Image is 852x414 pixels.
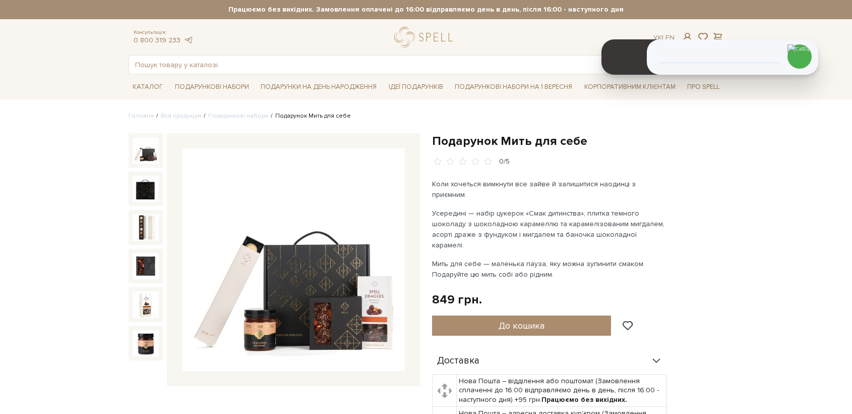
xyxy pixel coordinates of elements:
[129,5,723,14] strong: Працюємо без вихідних. Замовлення оплачені до 16:00 відправляємо день в день, після 16:00 - насту...
[133,291,159,318] img: Подарунок Мить для себе
[268,112,351,121] li: Подарунок Мить для себе
[134,29,193,36] span: Консультація:
[432,292,482,307] div: 849 грн.
[394,27,457,47] a: logo
[541,395,627,404] b: Працюємо без вихідних.
[662,33,663,42] span: |
[432,133,723,149] h1: Подарунок Мить для себе
[129,56,700,74] input: Пошук товару у каталозі
[182,148,405,372] img: Подарунок Мить для себе
[432,258,668,280] p: Мить для себе — маленька пауза, яку можна зупинити смаком. Подаруйте цю мить собі або рідним.
[257,79,381,95] a: Подарунки на День народження
[133,330,159,356] img: Подарунок Мить для себе
[653,33,675,42] div: Ук
[432,179,668,200] p: Коли хочеться вимкнути все зайве й залишитися наодинці з приємним.
[133,253,159,279] img: Подарунок Мить для себе
[432,208,668,250] p: Усередині — набір цукерок «Смак дитинства», плитка темного шоколаду з шоколадною карамеллю та кар...
[457,375,667,407] td: Нова Пошта – відділення або поштомат (Замовлення сплаченні до 16:00 відправляємо день в день, піс...
[161,112,201,120] a: Вся продукція
[133,176,159,202] img: Подарунок Мить для себе
[499,157,510,167] div: 0/5
[208,112,268,120] a: Подарункові набори
[665,33,675,42] a: En
[683,79,723,95] a: Про Spell
[129,79,167,95] a: Каталог
[129,112,154,120] a: Головна
[183,36,193,44] a: telegram
[580,78,680,95] a: Корпоративним клієнтам
[451,78,576,95] a: Подарункові набори на 1 Вересня
[133,214,159,240] img: Подарунок Мить для себе
[134,36,180,44] a: 0 800 319 233
[385,79,447,95] a: Ідеї подарунків
[171,79,253,95] a: Подарункові набори
[133,137,159,164] img: Подарунок Мить для себе
[499,320,544,331] span: До кошика
[432,316,611,336] button: До кошика
[437,356,479,366] span: Доставка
